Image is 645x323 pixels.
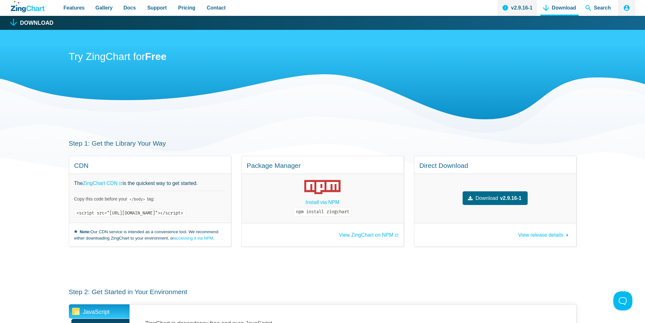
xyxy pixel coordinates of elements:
span: Pricing [178,3,195,12]
a: ZingChart Logo. Click to return to the homepage [11,1,47,12]
p: Copy this code before your tag: [74,196,226,202]
span: Download [476,194,498,202]
h4: Direct Download [419,161,571,170]
strong: v2.9.16-1 [500,194,522,202]
h1: Download [20,20,54,26]
a: accessing it via NPM [174,236,213,241]
code: </body> [127,196,147,202]
code: <script src="[URL][DOMAIN_NAME]"></script> [74,209,185,217]
span: View release details [518,232,563,238]
span: Support [147,3,167,12]
small: Our CDN service is intended as a convenience tool. We recommend either downloading ZingChart to y... [74,228,226,241]
a: ZingChart CDN [83,179,122,188]
span: Gallery [95,3,113,12]
span: Features [63,3,85,12]
a: Install via NPM [306,198,339,207]
strong: Free [145,51,167,62]
p: The is the quickest way to get started. [74,179,226,188]
a: View ZingChart on NPM [339,233,398,238]
a: Downloadv2.9.16-1 [463,191,528,205]
span: Docs [123,3,136,12]
a: View release details [518,229,571,238]
span: Contact [207,3,226,12]
span: JavaScript [83,307,109,317]
h3: Step 2: Get Started in Your Environment [69,287,576,296]
code: npm install zingchart [294,207,352,217]
h4: CDN [74,161,226,170]
strong: Note: [80,229,90,234]
h4: Package Manager [247,161,398,170]
iframe: Toggle Customer Support [613,291,632,310]
h2: Try ZingChart for [69,50,576,64]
